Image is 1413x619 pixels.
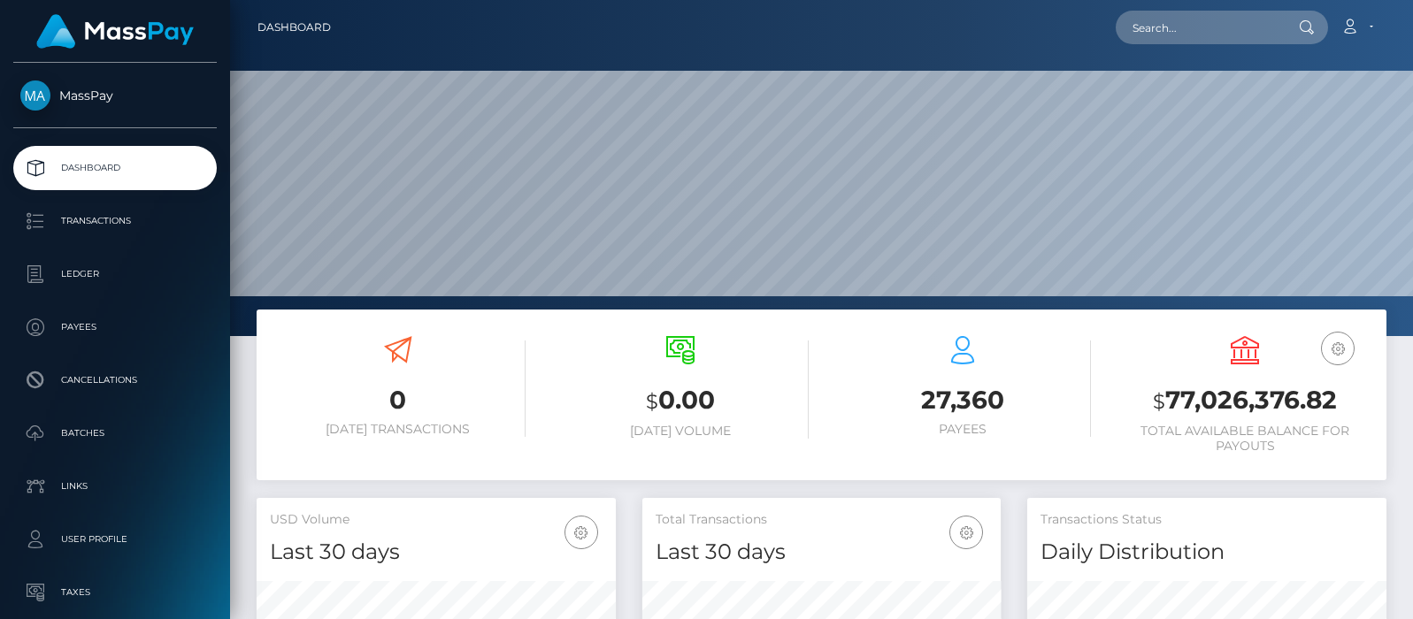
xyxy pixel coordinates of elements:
small: $ [1153,389,1165,414]
h3: 0.00 [552,383,808,419]
a: Batches [13,411,217,455]
p: Payees [20,314,210,340]
h5: Total Transactions [656,511,988,529]
a: Links [13,464,217,508]
h6: Total Available Balance for Payouts [1117,424,1373,454]
img: MassPay Logo [36,14,194,49]
h5: USD Volume [270,511,603,529]
img: MassPay [20,80,50,111]
h3: 0 [270,383,526,417]
h3: 77,026,376.82 [1117,383,1373,419]
a: Dashboard [257,9,331,46]
h5: Transactions Status [1041,511,1373,529]
input: Search... [1116,11,1282,44]
p: User Profile [20,526,210,553]
h4: Daily Distribution [1041,537,1373,568]
h6: [DATE] Transactions [270,422,526,437]
p: Transactions [20,208,210,234]
h4: Last 30 days [656,537,988,568]
p: Batches [20,420,210,447]
a: User Profile [13,517,217,562]
a: Transactions [13,199,217,243]
a: Dashboard [13,146,217,190]
h3: 27,360 [835,383,1091,417]
span: MassPay [13,88,217,103]
h4: Last 30 days [270,537,603,568]
p: Taxes [20,579,210,606]
h6: Payees [835,422,1091,437]
small: $ [646,389,658,414]
a: Cancellations [13,358,217,402]
a: Payees [13,305,217,349]
a: Ledger [13,252,217,296]
p: Cancellations [20,367,210,394]
p: Links [20,473,210,500]
p: Ledger [20,261,210,287]
h6: [DATE] Volume [552,424,808,439]
a: Taxes [13,570,217,615]
p: Dashboard [20,155,210,181]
